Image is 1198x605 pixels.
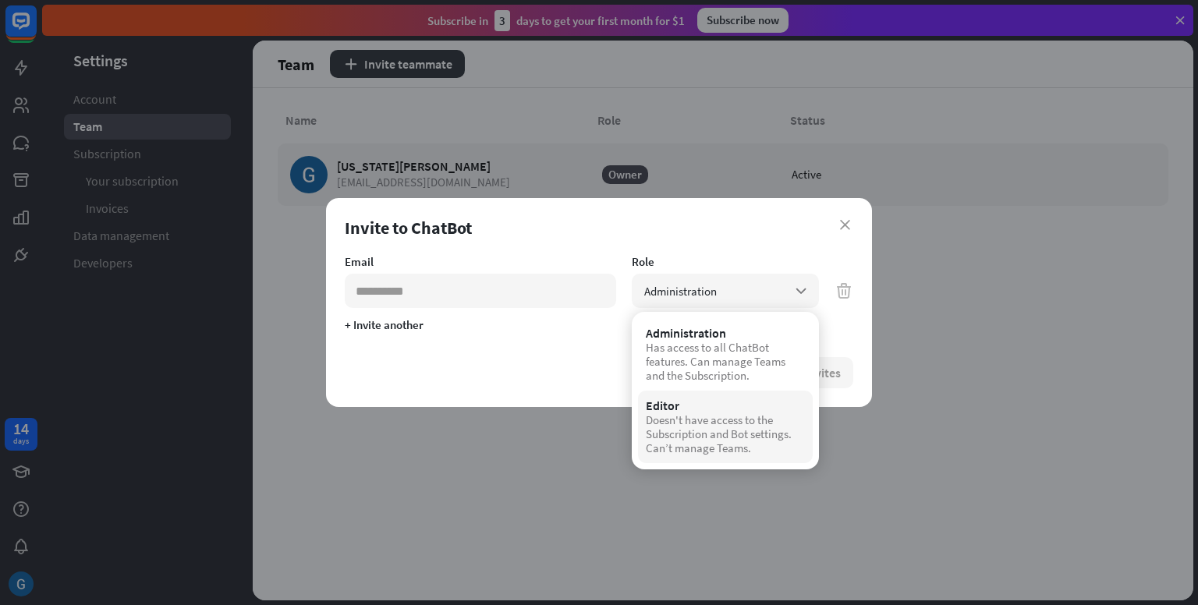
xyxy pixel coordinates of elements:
span: Administration [644,284,717,299]
div: Doesn't have access to the Subscription and Bot settings. Can’t manage Teams. [646,413,805,455]
div: Email [345,254,616,269]
div: Invite to ChatBot [345,217,853,239]
div: Administration [646,326,805,341]
i: close [840,220,850,230]
div: Has access to all ChatBot features. Can manage Teams and the Subscription. [646,341,805,383]
div: Role [632,254,819,269]
div: Editor [646,398,805,413]
button: Open LiveChat chat widget [12,6,59,53]
button: + Invite another [345,317,424,332]
i: arrow_down [792,282,810,299]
